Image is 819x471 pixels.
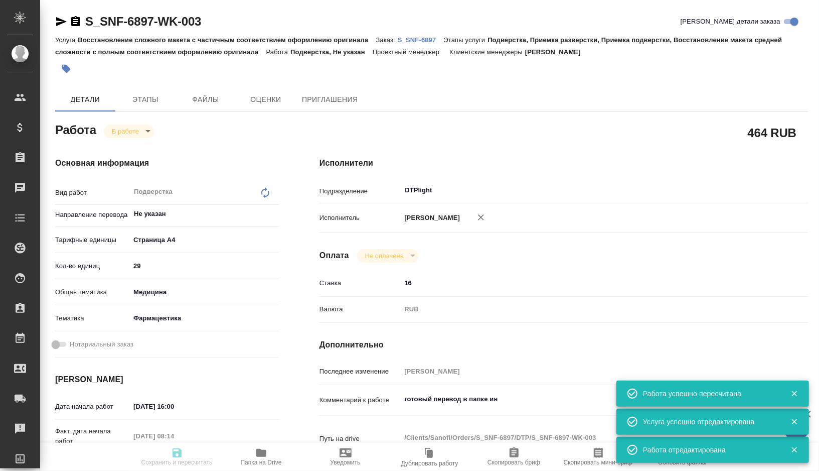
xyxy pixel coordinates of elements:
[319,339,808,351] h4: Дополнительно
[55,188,130,198] p: Вид работ
[784,445,804,454] button: Закрыть
[55,313,130,323] p: Тематика
[319,367,401,377] p: Последнее изменение
[398,35,444,44] a: S_SNF-6897
[135,443,219,471] button: Сохранить и пересчитать
[373,48,442,56] p: Проектный менеджер
[70,16,82,28] button: Скопировать ссылку
[398,36,444,44] p: S_SNF-6897
[388,443,472,471] button: Дублировать работу
[643,417,775,427] div: Услуга успешно отредактирована
[681,17,780,27] span: [PERSON_NAME] детали заказа
[130,259,279,273] input: ✎ Введи что-нибудь
[55,120,96,138] h2: Работа
[70,339,133,349] span: Нотариальный заказ
[525,48,588,56] p: [PERSON_NAME]
[357,249,419,263] div: В работе
[319,157,808,169] h4: Исполнители
[274,213,276,215] button: Open
[130,231,279,249] div: Страница А4
[78,36,376,44] p: Восстановление сложного макета с частичным соответствием оформлению оригинала
[55,210,130,220] p: Направление перевода
[319,213,401,223] p: Исполнитель
[109,127,142,136] button: В работе
[331,459,361,466] span: Уведомить
[762,189,764,191] button: Open
[219,443,303,471] button: Папка на Drive
[303,443,388,471] button: Уведомить
[319,186,401,196] p: Подразделение
[55,374,279,386] h4: [PERSON_NAME]
[472,443,556,471] button: Скопировать бриф
[141,459,213,466] span: Сохранить и пересчитать
[242,93,290,106] span: Оценки
[319,395,401,405] p: Комментарий к работе
[319,434,401,444] p: Путь на drive
[55,261,130,271] p: Кол-во единиц
[55,426,130,446] p: Факт. дата начала работ
[643,389,775,399] div: Работа успешно пересчитана
[643,445,775,455] div: Работа отредактирована
[319,278,401,288] p: Ставка
[401,460,458,467] span: Дублировать работу
[61,93,109,106] span: Детали
[85,15,201,28] a: S_SNF-6897-WK-003
[55,402,130,412] p: Дата начала работ
[121,93,170,106] span: Этапы
[182,93,230,106] span: Файлы
[55,157,279,169] h4: Основная информация
[55,16,67,28] button: Скопировать ссылку для ЯМессенджера
[130,429,218,443] input: Пустое поле
[449,48,525,56] p: Клиентские менеджеры
[401,429,767,446] textarea: /Clients/Sanofi/Orders/S_SNF-6897/DTP/S_SNF-6897-WK-003
[401,301,767,318] div: RUB
[784,389,804,398] button: Закрыть
[104,125,154,138] div: В работе
[130,399,218,414] input: ✎ Введи что-нибудь
[55,58,77,80] button: Добавить тэг
[319,304,401,314] p: Валюта
[130,310,279,327] div: Фармацевтика
[470,206,492,228] button: Удалить исполнителя
[401,213,460,223] p: [PERSON_NAME]
[130,284,279,301] div: Медицина
[55,287,130,297] p: Общая тематика
[55,235,130,245] p: Тарифные единицы
[401,276,767,290] input: ✎ Введи что-нибудь
[302,93,358,106] span: Приглашения
[376,36,398,44] p: Заказ:
[556,443,640,471] button: Скопировать мини-бриф
[487,459,540,466] span: Скопировать бриф
[784,417,804,426] button: Закрыть
[266,48,291,56] p: Работа
[444,36,488,44] p: Этапы услуги
[401,364,767,379] input: Пустое поле
[748,124,796,141] h2: 464 RUB
[241,459,282,466] span: Папка на Drive
[290,48,373,56] p: Подверстка, Не указан
[319,250,349,262] h4: Оплата
[55,36,78,44] p: Услуга
[564,459,632,466] span: Скопировать мини-бриф
[362,252,407,260] button: Не оплачена
[401,391,767,408] textarea: готовый перевод в папке ин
